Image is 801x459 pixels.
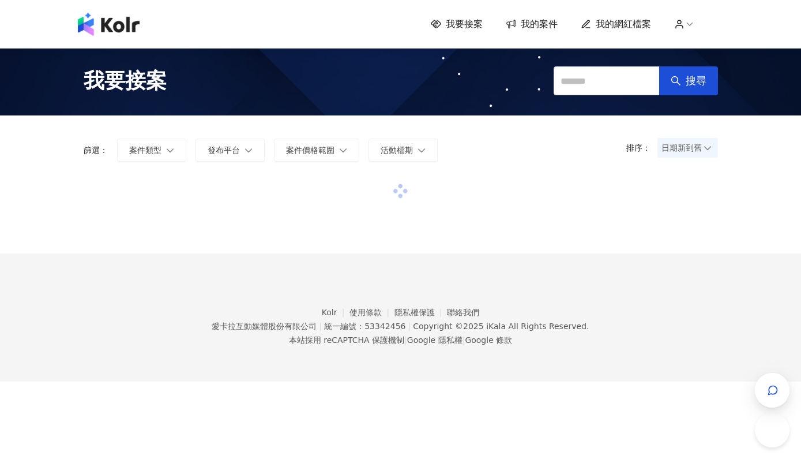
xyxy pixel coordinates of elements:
[368,139,438,162] button: 活動檔期
[394,308,447,317] a: 隱私權保護
[319,322,322,331] span: |
[117,139,186,162] button: 案件類型
[506,18,558,31] a: 我的案件
[521,18,558,31] span: 我的案件
[408,322,411,331] span: |
[626,143,657,152] p: 排序：
[404,335,407,345] span: |
[129,145,161,155] span: 案件類型
[195,139,265,162] button: 發布平台
[413,322,589,331] div: Copyright © 2025 All Rights Reserved.
[407,335,462,345] a: Google 隱私權
[447,308,479,317] a: 聯絡我們
[755,413,789,447] iframe: Help Scout Beacon - Open
[581,18,651,31] a: 我的網紅檔案
[78,13,140,36] img: logo
[84,145,108,155] p: 篩選：
[381,145,413,155] span: 活動檔期
[686,74,706,87] span: 搜尋
[446,18,483,31] span: 我要接案
[84,66,167,95] span: 我要接案
[465,335,512,345] a: Google 條款
[659,66,718,95] button: 搜尋
[274,139,359,162] button: 案件價格範圍
[431,18,483,31] a: 我要接案
[289,333,512,347] span: 本站採用 reCAPTCHA 保護機制
[212,322,317,331] div: 愛卡拉互動媒體股份有限公司
[349,308,394,317] a: 使用條款
[462,335,465,345] span: |
[671,76,681,86] span: search
[324,322,405,331] div: 統一編號：53342456
[661,139,714,156] span: 日期新到舊
[322,308,349,317] a: Kolr
[486,322,506,331] a: iKala
[208,145,240,155] span: 發布平台
[596,18,651,31] span: 我的網紅檔案
[286,145,334,155] span: 案件價格範圍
